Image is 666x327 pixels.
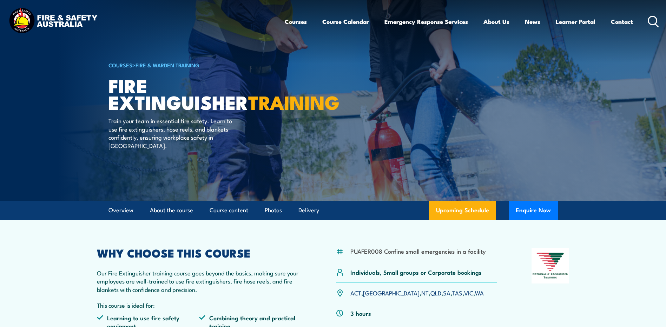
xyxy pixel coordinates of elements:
[97,269,302,293] p: Our Fire Extinguisher training course goes beyond the basics, making sure your employees are well...
[363,288,420,297] a: [GEOGRAPHIC_DATA]
[322,12,369,31] a: Course Calendar
[108,116,237,149] p: Train your team in essential fire safety. Learn to use fire extinguishers, hose reels, and blanke...
[108,61,282,69] h6: >
[285,12,307,31] a: Courses
[452,288,462,297] a: TAS
[248,87,339,116] strong: TRAINING
[464,288,473,297] a: VIC
[443,288,450,297] a: SA
[298,201,319,220] a: Delivery
[350,288,361,297] a: ACT
[265,201,282,220] a: Photos
[108,61,132,69] a: COURSES
[430,288,441,297] a: QLD
[483,12,509,31] a: About Us
[210,201,248,220] a: Course content
[509,201,558,220] button: Enquire Now
[350,289,484,297] p: , , , , , , ,
[136,61,199,69] a: Fire & Warden Training
[350,268,482,276] p: Individuals, Small groups or Corporate bookings
[97,301,302,309] p: This course is ideal for:
[150,201,193,220] a: About the course
[532,248,569,283] img: Nationally Recognised Training logo.
[384,12,468,31] a: Emergency Response Services
[611,12,633,31] a: Contact
[108,77,282,110] h1: Fire Extinguisher
[350,247,486,255] li: PUAFER008 Confine small emergencies in a facility
[525,12,540,31] a: News
[556,12,595,31] a: Learner Portal
[475,288,484,297] a: WA
[350,309,371,317] p: 3 hours
[97,248,302,258] h2: WHY CHOOSE THIS COURSE
[108,201,133,220] a: Overview
[421,288,429,297] a: NT
[429,201,496,220] a: Upcoming Schedule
